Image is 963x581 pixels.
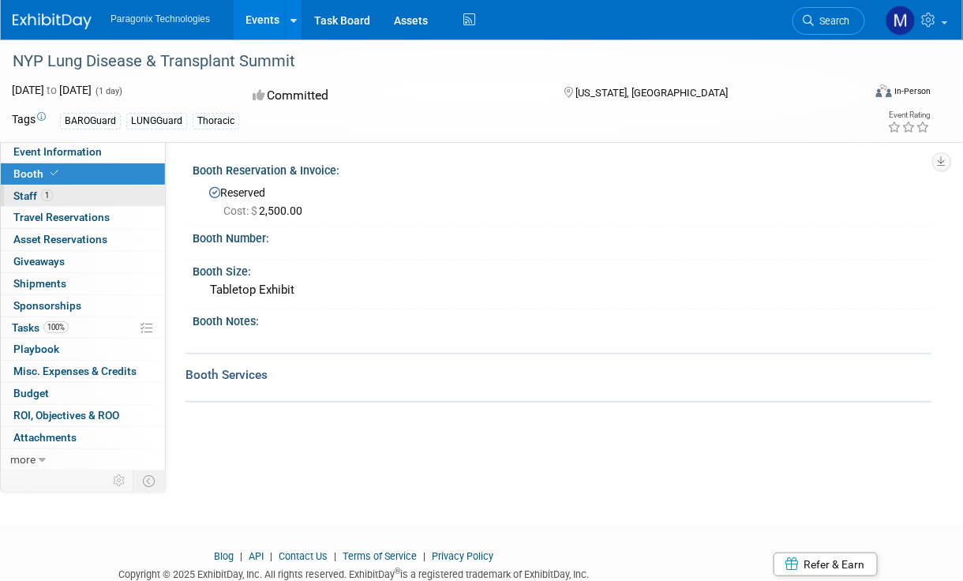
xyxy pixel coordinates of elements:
span: Playbook [13,343,59,355]
span: Tasks [12,321,69,334]
a: Shipments [1,273,165,294]
span: 1 [41,189,53,201]
span: Asset Reservations [13,233,107,246]
span: | [236,550,246,562]
div: NYP Lung Disease & Transplant Summit [7,47,852,76]
span: | [330,550,340,562]
div: Reserved [204,181,920,219]
a: API [249,550,264,562]
span: Giveaways [13,255,65,268]
div: Thoracic [193,113,239,129]
span: Misc. Expenses & Credits [13,365,137,377]
a: Misc. Expenses & Credits [1,361,165,382]
div: Booth Services [185,366,931,384]
div: Event Rating [888,111,931,119]
a: Refer & Earn [774,553,878,576]
span: Search [814,15,850,27]
span: [DATE] [DATE] [12,84,92,96]
span: [US_STATE], [GEOGRAPHIC_DATA] [575,87,728,99]
a: Privacy Policy [432,550,493,562]
a: Travel Reservations [1,207,165,228]
a: Staff1 [1,186,165,207]
span: Event Information [13,145,102,158]
a: Playbook [1,339,165,360]
a: Search [793,7,865,35]
span: 2,500.00 [223,204,309,217]
a: Tasks100% [1,317,165,339]
a: Budget [1,383,165,404]
span: Booth [13,167,62,180]
a: Event Information [1,141,165,163]
span: more [10,453,36,466]
a: Asset Reservations [1,229,165,250]
span: Shipments [13,277,66,290]
div: Booth Notes: [193,309,931,329]
span: Attachments [13,431,77,444]
img: Format-Inperson.png [876,84,892,97]
span: | [266,550,276,562]
span: (1 day) [94,86,122,96]
div: Booth Reservation & Invoice: [193,159,931,178]
span: Travel Reservations [13,211,110,223]
img: Mary Jacoski [886,6,916,36]
td: Personalize Event Tab Strip [106,470,133,491]
div: In-Person [894,85,931,97]
a: ROI, Objectives & ROO [1,405,165,426]
i: Booth reservation complete [51,169,58,178]
span: to [44,84,59,96]
a: Attachments [1,427,165,448]
div: LUNGGuard [126,113,187,129]
a: Booth [1,163,165,185]
div: Booth Number: [193,227,931,246]
div: Committed [248,82,538,110]
span: Staff [13,189,53,202]
a: Giveaways [1,251,165,272]
a: Contact Us [279,550,328,562]
td: Toggle Event Tabs [133,470,166,491]
a: more [1,449,165,470]
a: Terms of Service [343,550,417,562]
span: Sponsorships [13,299,81,312]
sup: ® [395,567,400,575]
a: Blog [214,550,234,562]
div: Booth Size: [193,260,931,279]
span: ROI, Objectives & ROO [13,409,119,422]
img: ExhibitDay [13,13,92,29]
span: Cost: $ [223,204,259,217]
div: Event Format [798,82,931,106]
div: BAROGuard [60,113,121,129]
span: Paragonix Technologies [111,13,210,24]
span: Budget [13,387,49,399]
td: Tags [12,111,46,129]
a: Sponsorships [1,295,165,317]
div: Tabletop Exhibit [204,278,920,302]
span: 100% [43,321,69,333]
span: | [419,550,429,562]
